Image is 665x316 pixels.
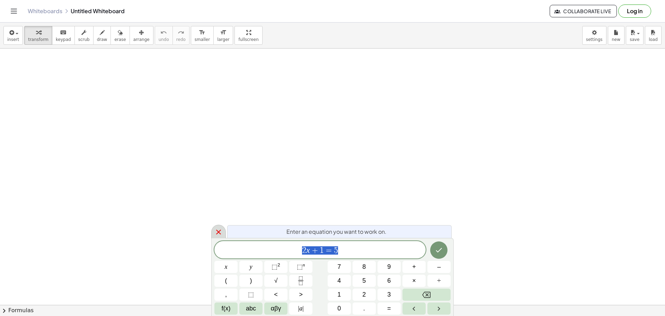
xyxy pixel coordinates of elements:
span: 3 [387,290,391,299]
span: redo [176,37,186,42]
button: draw [93,26,111,45]
button: Plus [402,261,426,273]
span: f(x) [222,304,231,313]
sup: 2 [277,262,280,267]
span: αβγ [271,304,281,313]
button: settings [582,26,606,45]
button: Left arrow [402,302,426,315]
span: y [250,262,252,272]
button: 7 [328,261,351,273]
button: Collaborate Live [550,5,617,17]
span: 4 [337,276,341,285]
button: format_sizelarger [213,26,233,45]
button: Right arrow [427,302,451,315]
button: Greek alphabet [264,302,287,315]
span: 2 [302,246,306,255]
span: transform [28,37,48,42]
i: undo [160,28,167,37]
span: 6 [387,276,391,285]
span: √ [274,276,278,285]
button: . [353,302,376,315]
button: 6 [378,275,401,287]
button: Done [430,241,447,259]
button: Backspace [402,289,451,301]
span: smaller [195,37,210,42]
span: + [310,246,320,255]
button: y [239,261,263,273]
button: erase [110,26,130,45]
button: redoredo [172,26,189,45]
button: 2 [353,289,376,301]
button: Times [402,275,426,287]
span: | [302,305,304,312]
span: draw [97,37,107,42]
span: abc [246,304,256,313]
span: . [363,304,365,313]
span: ÷ [437,276,441,285]
button: 4 [328,275,351,287]
button: new [608,26,624,45]
span: 5 [334,246,338,255]
button: undoundo [155,26,173,45]
span: – [437,262,441,272]
i: keyboard [60,28,66,37]
span: fullscreen [238,37,258,42]
button: Toggle navigation [8,6,19,17]
button: Functions [214,302,238,315]
button: x [214,261,238,273]
span: Collaborate Live [556,8,611,14]
span: 7 [337,262,341,272]
button: , [214,289,238,301]
button: Alphabet [239,302,263,315]
span: 9 [387,262,391,272]
span: < [274,290,278,299]
button: keyboardkeypad [52,26,75,45]
button: load [645,26,662,45]
button: arrange [130,26,153,45]
button: format_sizesmaller [191,26,214,45]
i: format_size [220,28,227,37]
button: 1 [328,289,351,301]
span: ) [250,276,252,285]
span: = [387,304,391,313]
span: larger [217,37,229,42]
span: ( [225,276,227,285]
button: 0 [328,302,351,315]
span: 2 [362,290,366,299]
var: x [306,246,310,255]
button: Square root [264,275,287,287]
span: 0 [337,304,341,313]
span: x [225,262,228,272]
button: 9 [378,261,401,273]
button: Equals [378,302,401,315]
button: Absolute value [289,302,312,315]
span: insert [7,37,19,42]
span: save [630,37,639,42]
button: Placeholder [239,289,263,301]
button: insert [3,26,23,45]
span: a [298,304,304,313]
button: Less than [264,289,287,301]
sup: n [303,262,305,267]
button: Log in [618,5,651,18]
span: ⬚ [248,290,254,299]
i: redo [178,28,184,37]
span: undo [159,37,169,42]
span: + [412,262,416,272]
span: settings [586,37,603,42]
span: Enter an equation you want to work on. [286,228,387,236]
span: 5 [362,276,366,285]
button: Fraction [289,275,312,287]
button: Divide [427,275,451,287]
span: 8 [362,262,366,272]
button: 8 [353,261,376,273]
button: transform [24,26,52,45]
span: 1 [320,246,324,255]
button: Greater than [289,289,312,301]
button: 5 [353,275,376,287]
span: × [412,276,416,285]
span: ⬚ [272,263,277,270]
button: scrub [74,26,94,45]
span: erase [114,37,126,42]
span: scrub [78,37,90,42]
